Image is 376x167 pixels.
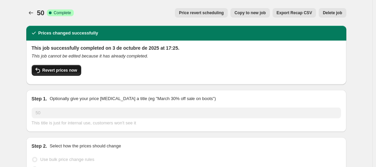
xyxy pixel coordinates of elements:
button: Copy to new job [230,8,270,18]
h2: This job successfully completed on 3 de octubre de 2025 at 17:25. [32,45,341,51]
span: Use bulk price change rules [40,157,94,162]
span: Price revert scheduling [179,10,224,16]
span: 50 [37,9,44,17]
span: Export Recap CSV [277,10,312,16]
span: Complete [54,10,71,16]
button: Revert prices now [32,65,81,76]
button: Export Recap CSV [273,8,316,18]
span: This title is just for internal use, customers won't see it [32,120,136,125]
button: Price change jobs [26,8,36,18]
button: Delete job [319,8,346,18]
h2: Prices changed successfully [38,30,98,37]
i: This job cannot be edited because it has already completed. [32,53,148,58]
span: Revert prices now [42,68,77,73]
p: Optionally give your price [MEDICAL_DATA] a title (eg "March 30% off sale on boots") [50,95,216,102]
h2: Step 1. [32,95,47,102]
input: 30% off holiday sale [32,108,341,118]
button: Price revert scheduling [175,8,228,18]
h2: Step 2. [32,143,47,149]
span: Copy to new job [234,10,266,16]
span: Delete job [323,10,342,16]
p: Select how the prices should change [50,143,121,149]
